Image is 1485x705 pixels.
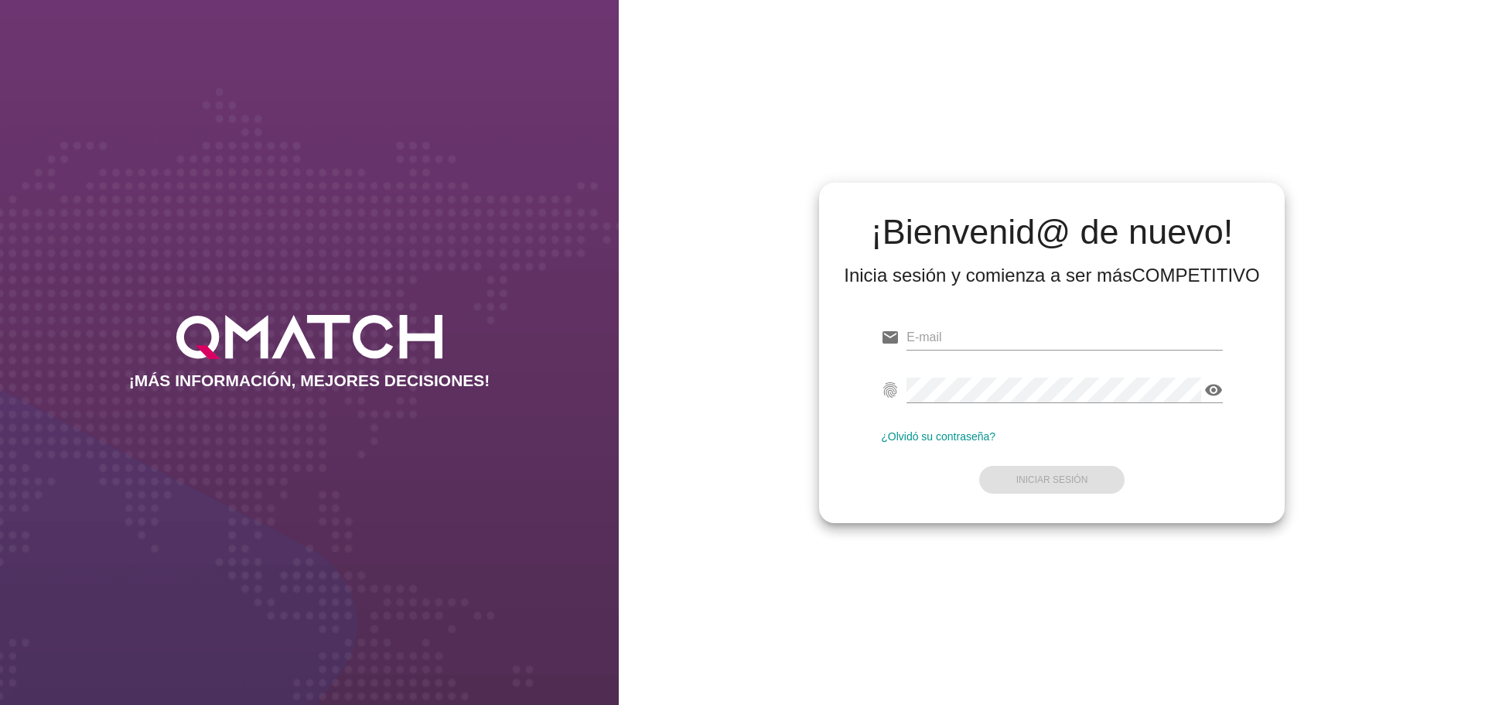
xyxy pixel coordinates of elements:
[881,328,900,347] i: email
[881,430,995,443] a: ¿Olvidó su contraseña?
[881,381,900,399] i: fingerprint
[906,325,1223,350] input: E-mail
[129,371,490,390] h2: ¡MÁS INFORMACIÓN, MEJORES DECISIONES!
[1204,381,1223,399] i: visibility
[844,263,1260,288] div: Inicia sesión y comienza a ser más
[844,214,1260,251] h2: ¡Bienvenid@ de nuevo!
[1132,265,1259,286] strong: COMPETITIVO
